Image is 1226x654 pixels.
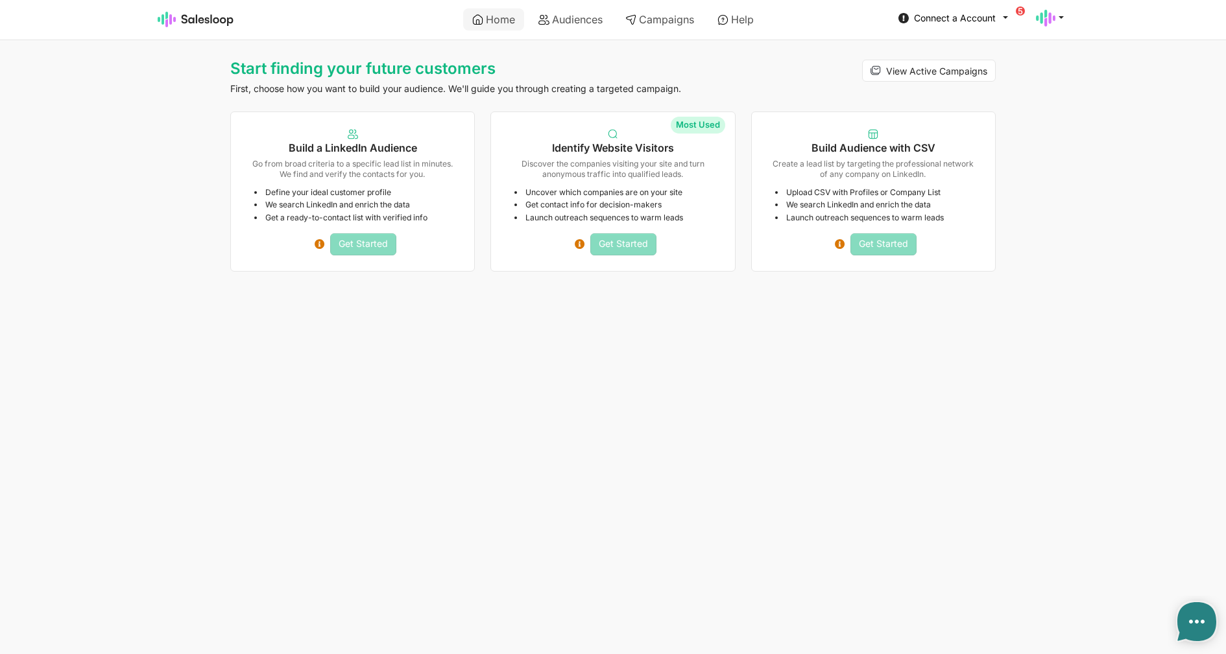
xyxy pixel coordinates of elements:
li: Upload CSV with Profiles or Company List [775,187,977,198]
img: Salesloop [158,12,234,27]
li: Get contact info for decision-makers [514,200,716,210]
li: We search LinkedIn and enrich the data [775,200,977,210]
li: Define your ideal customer profile [254,187,456,198]
li: Get a ready-to-contact list with verified info [254,213,456,223]
li: We search LinkedIn and enrich the data [254,200,456,210]
a: Connect a Account [895,8,1000,28]
p: Create a lead list by targeting the professional network of any company on LinkedIn. [770,159,977,179]
span: Connect a Account [914,12,996,23]
li: Launch outreach sequences to warm leads [775,213,977,223]
a: View Active Campaigns [862,60,996,82]
p: Go from broad criteria to a specific lead list in minutes. We find and verify the contacts for you. [249,159,456,179]
li: Launch outreach sequences to warm leads [514,213,716,223]
a: Campaigns [616,8,703,30]
li: Uncover which companies are on your site [514,187,716,198]
span: View Active Campaigns [886,65,987,76]
h5: Identify Website Visitors [509,142,716,154]
p: First, choose how you want to build your audience. We'll guide you through creating a targeted ca... [230,83,736,95]
h5: Build a LinkedIn Audience [249,142,456,154]
h1: Start finding your future customers [230,60,736,78]
span: Most Used [671,117,725,134]
a: Home [463,8,524,30]
a: Audiences [529,8,612,30]
h5: Build Audience with CSV [770,142,977,154]
a: Help [708,8,763,30]
p: Discover the companies visiting your site and turn anonymous traffic into qualified leads. [509,159,716,179]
